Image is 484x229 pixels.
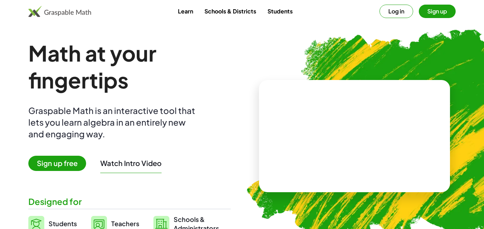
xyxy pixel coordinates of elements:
[262,5,298,18] a: Students
[172,5,199,18] a: Learn
[111,219,139,228] span: Teachers
[419,5,456,18] button: Sign up
[28,105,198,140] div: Graspable Math is an interactive tool that lets you learn algebra in an entirely new and engaging...
[379,5,413,18] button: Log in
[28,40,231,93] h1: Math at your fingertips
[28,156,86,171] span: Sign up free
[302,110,408,163] video: What is this? This is dynamic math notation. Dynamic math notation plays a central role in how Gr...
[199,5,262,18] a: Schools & Districts
[49,219,77,228] span: Students
[100,159,162,168] button: Watch Intro Video
[28,196,231,207] div: Designed for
